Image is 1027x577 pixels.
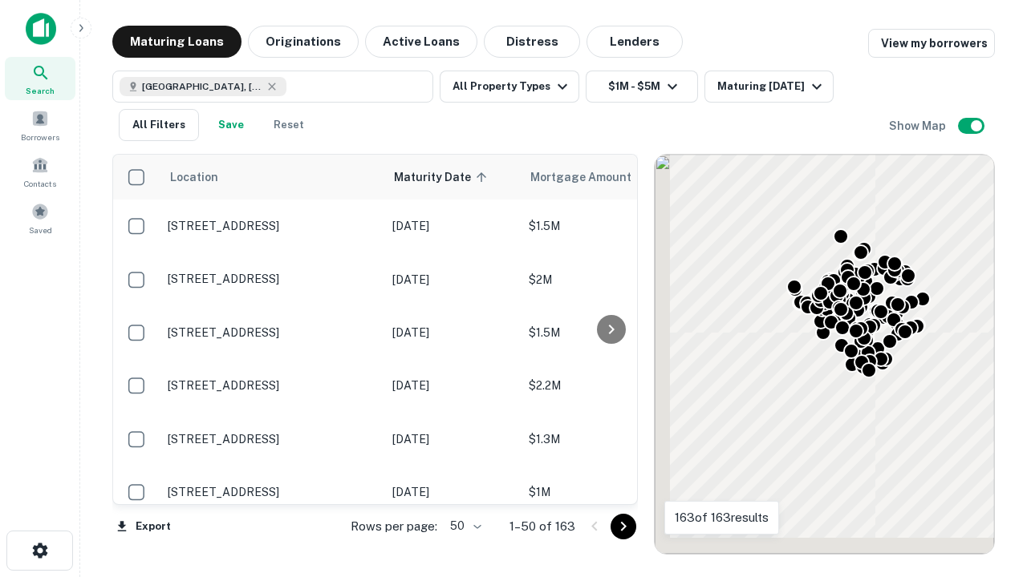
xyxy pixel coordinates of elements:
p: $2M [529,271,689,288]
p: 1–50 of 163 [509,517,575,536]
span: Search [26,84,55,97]
p: [STREET_ADDRESS] [168,485,376,499]
p: Rows per page: [351,517,437,536]
p: $1M [529,483,689,501]
div: 50 [444,514,484,538]
button: Maturing Loans [112,26,242,58]
a: View my borrowers [868,29,995,58]
p: $1.3M [529,430,689,448]
a: Saved [5,196,75,240]
p: [DATE] [392,271,513,288]
button: Lenders [587,26,683,58]
button: Export [112,514,175,539]
p: [STREET_ADDRESS] [168,432,376,446]
span: Borrowers [21,131,59,143]
p: [STREET_ADDRESS] [168,378,376,393]
p: [DATE] [392,483,513,501]
span: [GEOGRAPHIC_DATA], [GEOGRAPHIC_DATA], [GEOGRAPHIC_DATA] [142,79,262,94]
p: $1.5M [529,217,689,235]
button: Distress [484,26,580,58]
iframe: Chat Widget [947,449,1027,526]
button: Originations [248,26,359,58]
p: [DATE] [392,324,513,341]
button: $1M - $5M [586,71,698,103]
p: [DATE] [392,430,513,448]
span: Mortgage Amount [530,167,652,187]
th: Mortgage Amount [521,155,697,200]
span: Maturity Date [394,167,492,187]
img: capitalize-icon.png [26,13,56,45]
p: $1.5M [529,324,689,341]
div: 0 0 [655,155,994,554]
a: Contacts [5,150,75,193]
button: Active Loans [365,26,477,58]
button: Reset [263,109,315,141]
th: Maturity Date [384,155,521,200]
a: Search [5,57,75,100]
span: Location [169,167,218,187]
p: [STREET_ADDRESS] [168,325,376,340]
span: Contacts [24,177,56,190]
button: Go to next page [611,514,636,539]
p: [STREET_ADDRESS] [168,219,376,233]
button: Maturing [DATE] [704,71,834,103]
p: $2.2M [529,377,689,394]
button: All Filters [119,109,199,141]
p: [DATE] [392,377,513,394]
p: [STREET_ADDRESS] [168,272,376,286]
p: [DATE] [392,217,513,235]
p: 163 of 163 results [675,508,769,527]
a: Borrowers [5,103,75,147]
button: All Property Types [440,71,579,103]
span: Saved [29,224,52,236]
button: [GEOGRAPHIC_DATA], [GEOGRAPHIC_DATA], [GEOGRAPHIC_DATA] [112,71,433,103]
h6: Show Map [889,117,948,135]
button: Save your search to get updates of matches that match your search criteria. [205,109,257,141]
th: Location [160,155,384,200]
div: Maturing [DATE] [717,77,826,96]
